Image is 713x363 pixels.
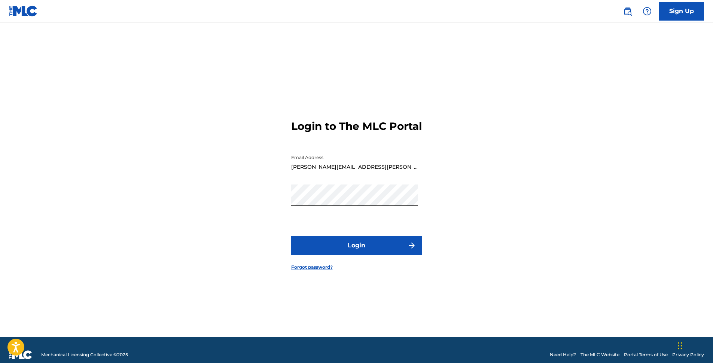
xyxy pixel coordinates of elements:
[678,335,682,357] div: Drag
[659,2,704,21] a: Sign Up
[581,351,619,358] a: The MLC Website
[624,351,668,358] a: Portal Terms of Use
[9,6,38,16] img: MLC Logo
[291,264,333,271] a: Forgot password?
[41,351,128,358] span: Mechanical Licensing Collective © 2025
[291,120,422,133] h3: Login to The MLC Portal
[643,7,652,16] img: help
[620,4,635,19] a: Public Search
[291,236,422,255] button: Login
[623,7,632,16] img: search
[676,327,713,363] iframe: Chat Widget
[640,4,655,19] div: Help
[672,351,704,358] a: Privacy Policy
[550,351,576,358] a: Need Help?
[9,350,32,359] img: logo
[407,241,416,250] img: f7272a7cc735f4ea7f67.svg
